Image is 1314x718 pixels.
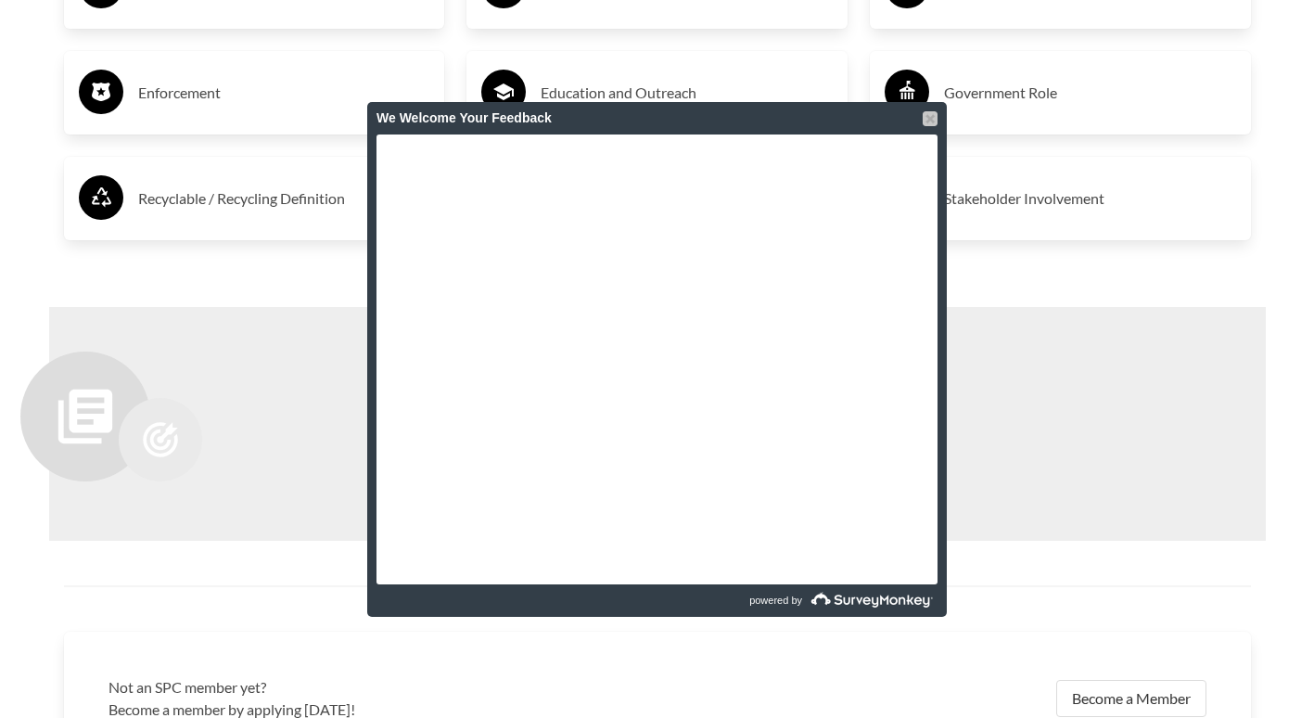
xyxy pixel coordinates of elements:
[749,584,802,617] span: powered by
[138,184,430,213] h3: Recyclable / Recycling Definition
[1056,680,1206,717] a: Become a Member
[108,676,646,699] h3: Not an SPC member yet?
[541,78,833,108] h3: Education and Outreach
[376,102,938,135] div: We Welcome Your Feedback
[944,184,1236,213] h3: Stakeholder Involvement
[659,584,938,617] a: powered by
[138,78,430,108] h3: Enforcement
[944,78,1236,108] h3: Government Role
